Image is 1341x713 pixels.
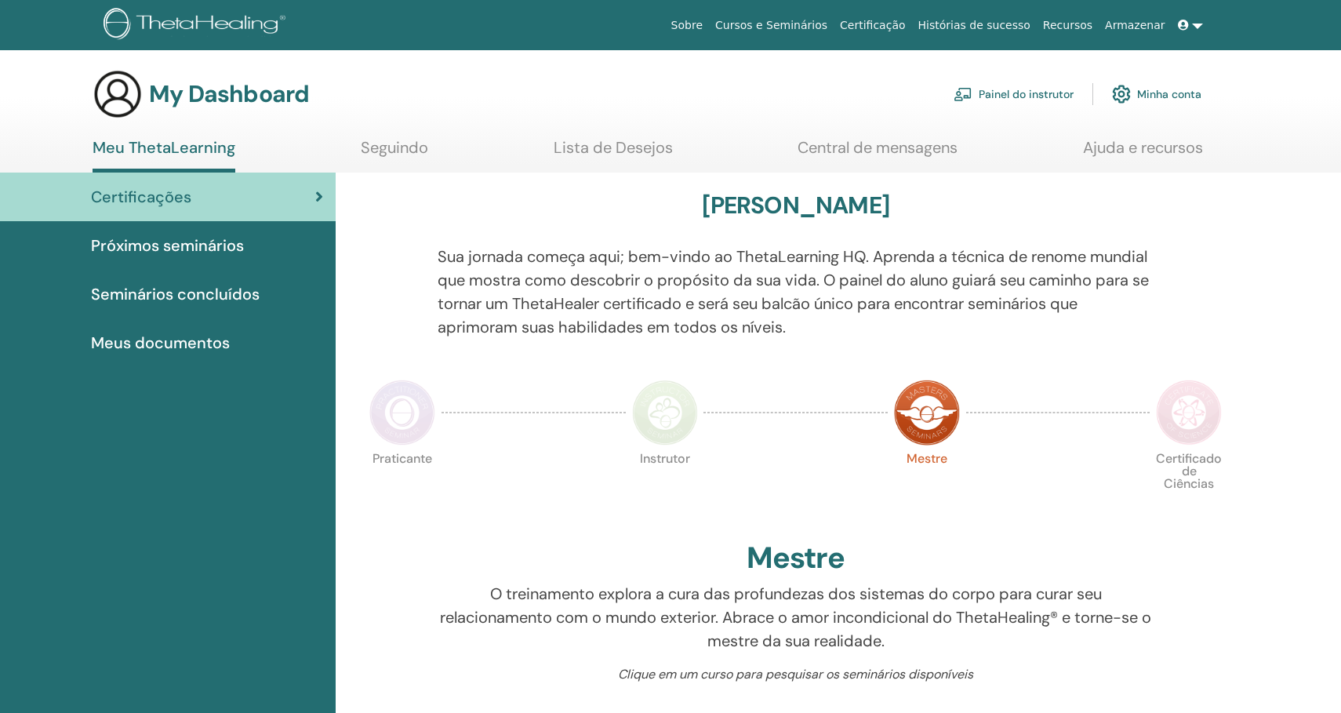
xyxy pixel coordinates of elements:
a: Central de mensagens [798,138,958,169]
img: Master [894,380,960,446]
a: Painel do instrutor [954,77,1074,111]
img: chalkboard-teacher.svg [954,87,972,101]
img: Practitioner [369,380,435,446]
a: Certificação [834,11,911,40]
h3: My Dashboard [149,80,309,108]
a: Histórias de sucesso [912,11,1037,40]
p: Sua jornada começa aqui; bem-vindo ao ThetaLearning HQ. Aprenda a técnica de renome mundial que m... [438,245,1154,339]
a: Meu ThetaLearning [93,138,235,173]
a: Minha conta [1112,77,1201,111]
h3: [PERSON_NAME] [702,191,889,220]
p: Clique em um curso para pesquisar os seminários disponíveis [438,665,1154,684]
p: Mestre [894,453,960,518]
span: Meus documentos [91,331,230,355]
span: Seminários concluídos [91,282,260,306]
img: Instructor [632,380,698,446]
p: O treinamento explora a cura das profundezas dos sistemas do corpo para curar seu relacionamento ... [438,582,1154,653]
img: Certificate of Science [1156,380,1222,446]
p: Instrutor [632,453,698,518]
p: Praticante [369,453,435,518]
p: Certificado de Ciências [1156,453,1222,518]
a: Lista de Desejos [554,138,673,169]
a: Sobre [665,11,709,40]
a: Recursos [1037,11,1099,40]
img: cog.svg [1112,81,1131,107]
a: Seguindo [361,138,428,169]
h2: Mestre [747,540,845,577]
a: Cursos e Seminários [709,11,834,40]
span: Próximos seminários [91,234,244,257]
a: Ajuda e recursos [1083,138,1203,169]
img: logo.png [104,8,291,43]
img: generic-user-icon.jpg [93,69,143,119]
a: Armazenar [1099,11,1171,40]
span: Certificações [91,185,191,209]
